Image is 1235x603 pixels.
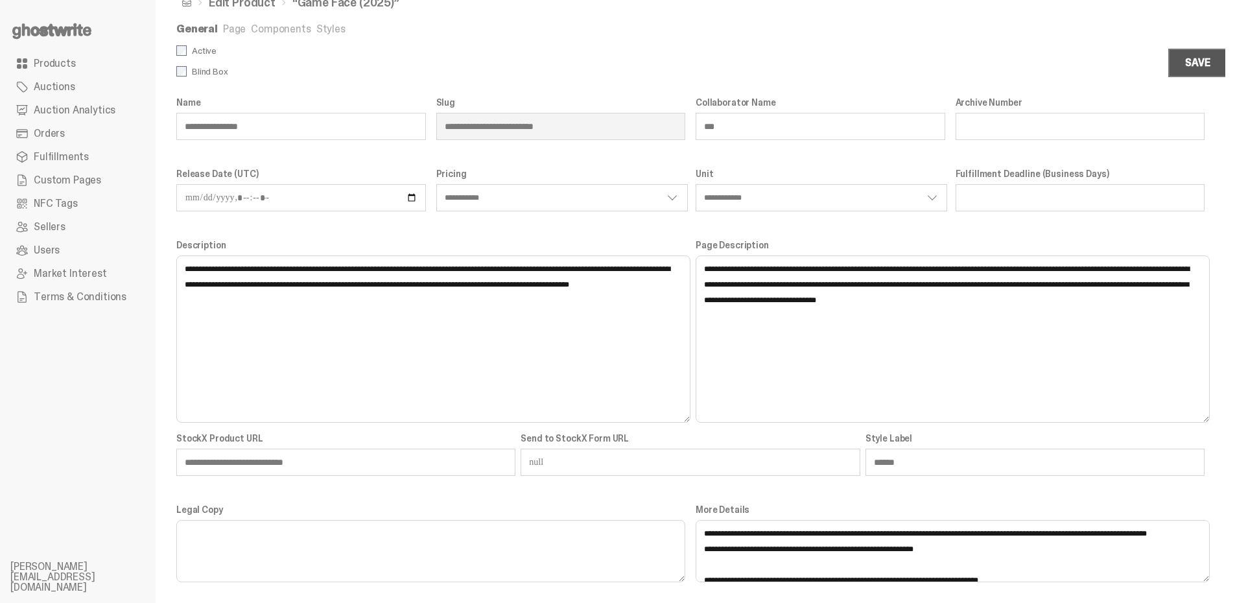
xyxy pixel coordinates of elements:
[34,175,101,185] span: Custom Pages
[10,145,145,169] a: Fulfillments
[10,169,145,192] a: Custom Pages
[34,292,126,302] span: Terms & Conditions
[223,22,246,36] a: Page
[10,239,145,262] a: Users
[956,97,1205,108] label: Archive Number
[34,128,65,139] span: Orders
[10,562,166,593] li: [PERSON_NAME][EMAIL_ADDRESS][DOMAIN_NAME]
[176,504,685,515] label: Legal Copy
[956,169,1205,179] label: Fulfillment Deadline (Business Days)
[34,245,60,255] span: Users
[436,169,686,179] label: Pricing
[176,433,515,443] label: StockX Product URL
[10,192,145,215] a: NFC Tags
[34,105,115,115] span: Auction Analytics
[696,169,945,179] label: Unit
[1168,49,1227,77] button: Save
[34,198,78,209] span: NFC Tags
[10,262,145,285] a: Market Interest
[34,58,76,69] span: Products
[521,433,860,443] label: Send to StockX Form URL
[10,122,145,145] a: Orders
[34,82,75,92] span: Auctions
[316,22,346,36] a: Styles
[34,152,89,162] span: Fulfillments
[176,45,187,56] input: Active
[34,222,65,232] span: Sellers
[10,285,145,309] a: Terms & Conditions
[436,97,686,108] label: Slug
[251,22,311,36] a: Components
[10,52,145,75] a: Products
[176,66,690,77] label: Blind Box
[10,215,145,239] a: Sellers
[10,75,145,99] a: Auctions
[176,66,187,77] input: Blind Box
[865,433,1205,443] label: Style Label
[696,240,1205,250] label: Page Description
[176,240,685,250] label: Description
[176,97,426,108] label: Name
[34,268,107,279] span: Market Interest
[176,45,690,56] label: Active
[176,22,218,36] a: General
[696,97,945,108] label: Collaborator Name
[1185,58,1210,68] div: Save
[176,169,426,179] label: Release Date (UTC)
[696,504,1205,515] label: More Details
[10,99,145,122] a: Auction Analytics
